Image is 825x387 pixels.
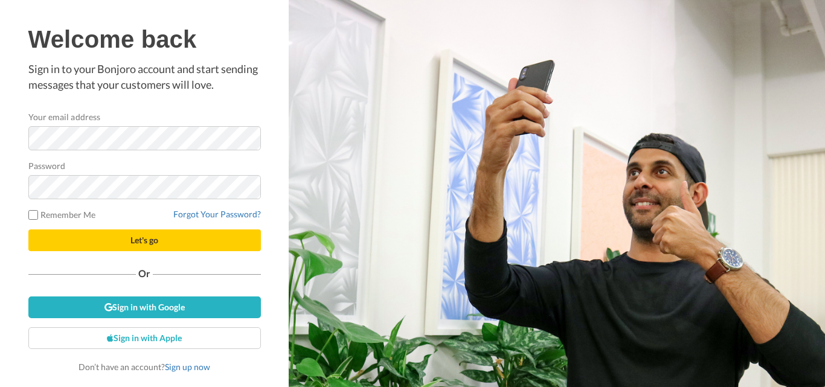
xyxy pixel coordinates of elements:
label: Password [28,159,66,172]
input: Remember Me [28,210,38,220]
span: Don’t have an account? [79,362,210,372]
a: Sign up now [165,362,210,372]
a: Sign in with Apple [28,327,261,349]
button: Let's go [28,229,261,251]
label: Your email address [28,110,100,123]
a: Sign in with Google [28,296,261,318]
h1: Welcome back [28,26,261,53]
a: Forgot Your Password? [173,209,261,219]
span: Let's go [130,235,158,245]
label: Remember Me [28,208,96,221]
p: Sign in to your Bonjoro account and start sending messages that your customers will love. [28,62,261,92]
span: Or [136,269,153,278]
